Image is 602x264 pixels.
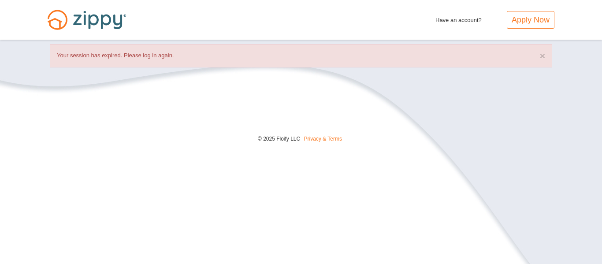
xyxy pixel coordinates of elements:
[258,136,300,142] span: © 2025 Floify LLC
[50,44,552,67] div: Your session has expired. Please log in again.
[540,51,545,60] button: ×
[304,136,342,142] a: Privacy & Terms
[507,11,554,29] a: Apply Now
[435,11,482,25] span: Have an account?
